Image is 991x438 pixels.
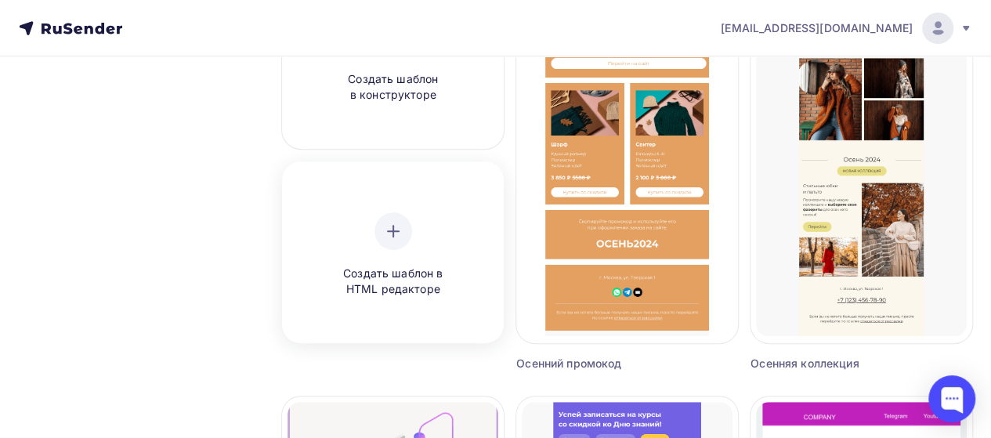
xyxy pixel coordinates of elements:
a: [EMAIL_ADDRESS][DOMAIN_NAME] [721,13,972,44]
div: Осенний промокод [516,356,682,371]
span: [EMAIL_ADDRESS][DOMAIN_NAME] [721,20,913,36]
span: Создать шаблон в HTML редакторе [319,266,468,298]
span: Создать шаблон в конструкторе [319,71,468,103]
div: Осенняя коллекция [750,356,917,371]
